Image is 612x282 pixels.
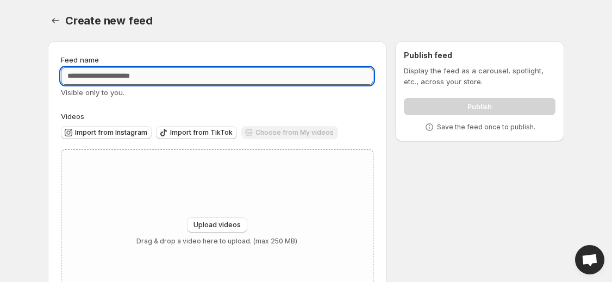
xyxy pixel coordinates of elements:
[65,14,153,27] span: Create new feed
[75,128,147,137] span: Import from Instagram
[404,50,555,61] h2: Publish feed
[61,88,124,97] span: Visible only to you.
[187,217,247,233] button: Upload videos
[136,237,297,246] p: Drag & drop a video here to upload. (max 250 MB)
[170,128,233,137] span: Import from TikTok
[61,55,99,64] span: Feed name
[61,112,84,121] span: Videos
[48,13,63,28] button: Settings
[437,123,535,131] p: Save the feed once to publish.
[61,126,152,139] button: Import from Instagram
[156,126,237,139] button: Import from TikTok
[404,65,555,87] p: Display the feed as a carousel, spotlight, etc., across your store.
[193,221,241,229] span: Upload videos
[575,245,604,274] a: Open chat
